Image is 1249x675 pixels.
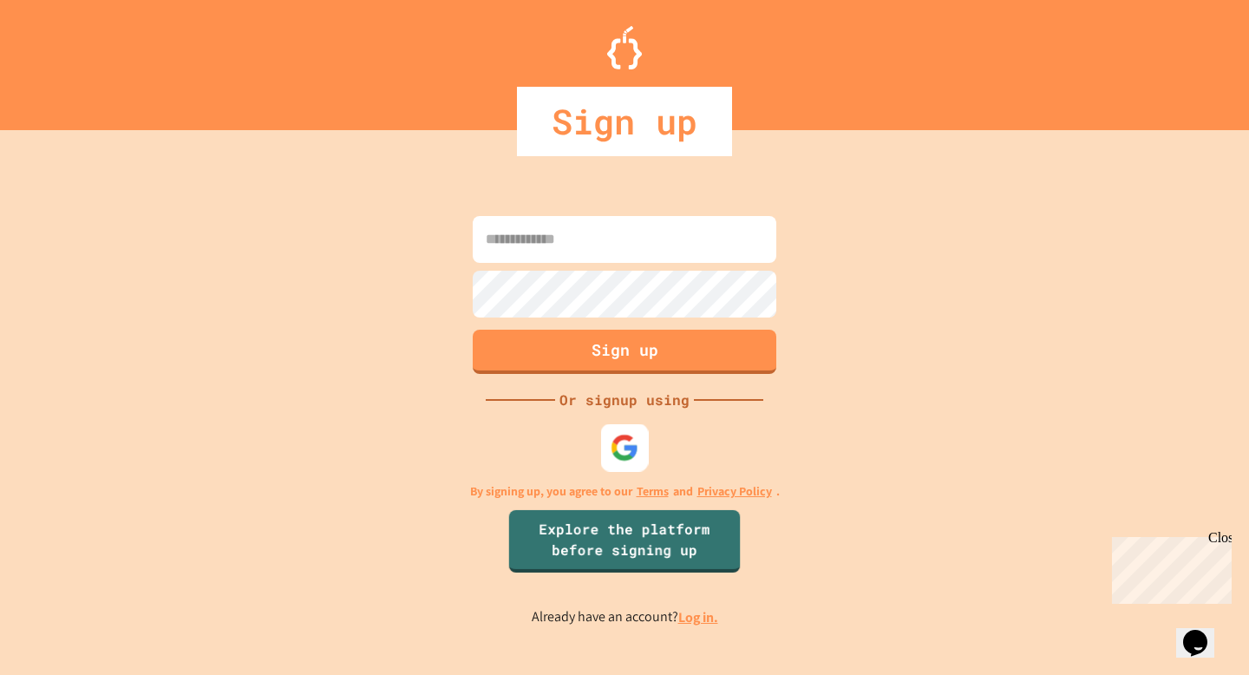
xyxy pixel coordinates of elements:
[678,608,718,626] a: Log in.
[611,434,639,462] img: google-icon.svg
[509,510,740,573] a: Explore the platform before signing up
[7,7,120,110] div: Chat with us now!Close
[473,330,776,374] button: Sign up
[1105,530,1232,604] iframe: chat widget
[1176,606,1232,658] iframe: chat widget
[517,87,732,156] div: Sign up
[607,26,642,69] img: Logo.svg
[532,606,718,628] p: Already have an account?
[555,390,694,410] div: Or signup using
[470,482,780,501] p: By signing up, you agree to our and .
[637,482,669,501] a: Terms
[697,482,772,501] a: Privacy Policy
